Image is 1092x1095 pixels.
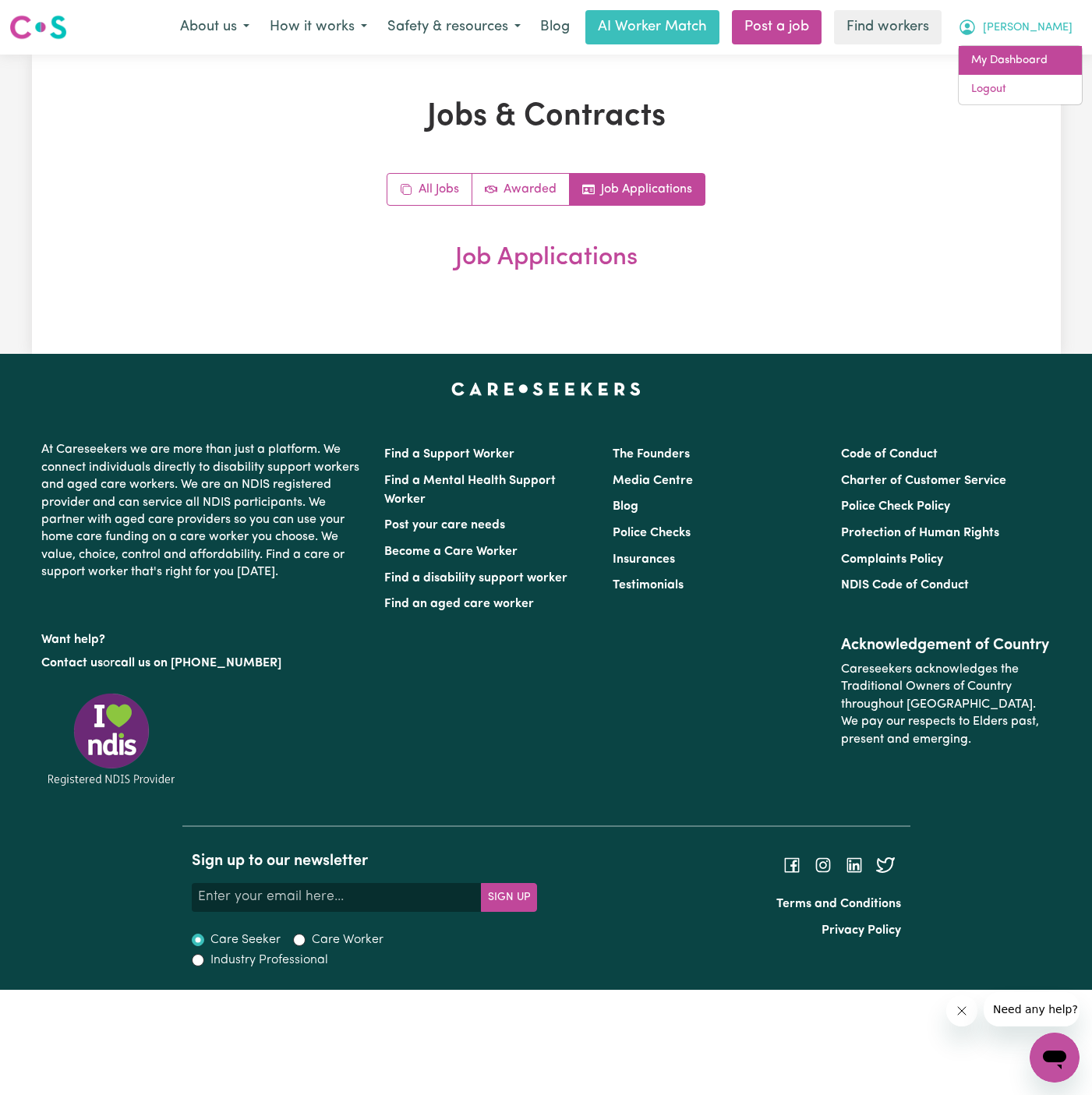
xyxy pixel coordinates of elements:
a: Follow Careseekers on LinkedIn [845,859,864,871]
a: Police Checks [613,527,691,539]
a: Post your care needs [384,519,505,532]
p: or [41,648,366,678]
a: Protection of Human Rights [841,527,999,539]
a: Police Check Policy [841,500,950,513]
button: Subscribe [481,883,537,911]
a: Become a Care Worker [384,546,518,558]
a: Testimonials [613,579,684,592]
button: Safety & resources [377,11,531,44]
span: [PERSON_NAME] [983,19,1073,37]
a: The Founders [613,448,690,461]
a: Find an aged care worker [384,598,534,610]
img: Careseekers logo [9,13,67,41]
a: Careseekers home page [451,382,641,394]
a: Post a job [732,10,822,44]
a: Complaints Policy [841,553,943,566]
iframe: Message from company [984,992,1080,1026]
a: Contact us [41,657,103,669]
a: My Dashboard [959,46,1082,76]
div: My Account [958,45,1083,105]
label: Industry Professional [210,951,328,970]
button: How it works [260,11,377,44]
a: Job applications [570,174,705,205]
input: Enter your email here... [192,883,482,911]
a: Charter of Customer Service [841,475,1006,487]
a: call us on [PHONE_NUMBER] [115,657,281,669]
a: Find workers [834,10,942,44]
a: Find a Support Worker [384,448,514,461]
a: Blog [531,10,579,44]
h2: Sign up to our newsletter [192,852,537,871]
a: Follow Careseekers on Twitter [876,859,895,871]
iframe: Close message [946,995,977,1026]
a: Blog [613,500,638,513]
a: Follow Careseekers on Facebook [783,859,801,871]
a: Active jobs [472,174,570,205]
a: All jobs [387,174,472,205]
h2: Job Applications [127,243,966,273]
label: Care Worker [312,931,383,949]
p: Want help? [41,625,366,648]
a: Privacy Policy [822,924,901,937]
a: Media Centre [613,475,693,487]
a: Follow Careseekers on Instagram [814,859,832,871]
a: Careseekers logo [9,9,67,45]
iframe: Button to launch messaging window [1030,1033,1080,1083]
label: Care Seeker [210,931,281,949]
h1: Jobs & Contracts [127,98,966,136]
p: At Careseekers we are more than just a platform. We connect individuals directly to disability su... [41,435,366,587]
a: Find a disability support worker [384,572,567,585]
a: Code of Conduct [841,448,938,461]
button: My Account [948,11,1083,44]
p: Careseekers acknowledges the Traditional Owners of Country throughout [GEOGRAPHIC_DATA]. We pay o... [841,655,1051,754]
a: AI Worker Match [585,10,719,44]
a: Terms and Conditions [776,898,901,910]
a: Insurances [613,553,675,566]
h2: Acknowledgement of Country [841,636,1051,655]
a: Find a Mental Health Support Worker [384,475,556,506]
img: Registered NDIS provider [41,691,182,788]
button: About us [170,11,260,44]
a: NDIS Code of Conduct [841,579,969,592]
a: Logout [959,75,1082,104]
